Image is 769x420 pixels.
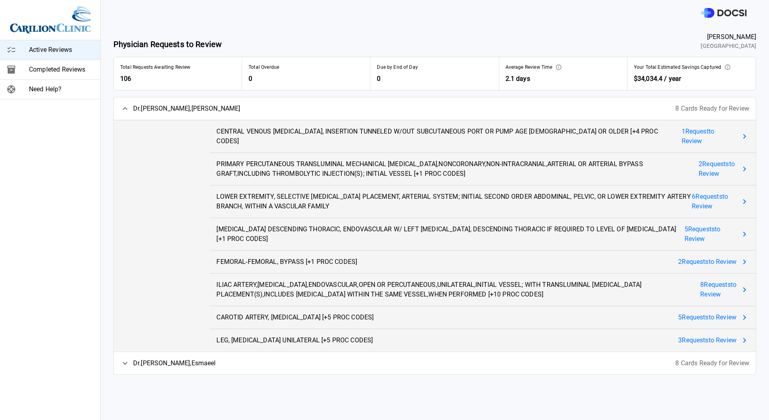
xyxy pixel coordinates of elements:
span: 2 Request s to Review [678,257,736,267]
img: DOCSI Logo [701,8,746,18]
span: CAROTID ARTERY, [MEDICAL_DATA] [+5 PROC CODES] [216,313,374,322]
span: 106 [120,74,235,84]
span: Dr. [PERSON_NAME] , [PERSON_NAME] [133,104,241,113]
span: LEG, [MEDICAL_DATA] UNILATERAL [+5 PROC CODES] [216,336,373,345]
span: [GEOGRAPHIC_DATA] [701,42,756,50]
span: CENTRAL VENOUS [MEDICAL_DATA], INSERTION TUNNELED W/OUT SUBCUTANEOUS PORT OR PUMP AGE [DEMOGRAPHI... [216,127,681,146]
span: Total Requests Awaiting Review [120,64,191,71]
span: 0 [249,74,364,84]
svg: This is the estimated annual impact of the preference card optimizations which you have approved.... [724,64,731,70]
span: LOWER EXTREMITY, SELECTIVE [MEDICAL_DATA] PLACEMENT, ARTERIAL SYSTEM; INITIAL SECOND ORDER ABDOMI... [216,192,692,211]
span: Due by End of Day [377,64,418,71]
span: 8 Cards Ready for Review [675,358,749,368]
span: Need Help? [29,84,94,94]
span: FEMORAL-FEMORAL, BYPASS [+1 PROC CODES] [216,257,357,267]
span: 2.1 days [506,74,621,84]
span: Active Reviews [29,45,94,55]
span: 5 Request s to Review [685,224,736,244]
span: PRIMARY PERCUTANEOUS TRANSLUMINAL MECHANICAL [MEDICAL_DATA],NONCORONARY,NON-INTRACRANIAL,ARTERIAL... [216,159,699,179]
span: ILIAC ARTERY,[MEDICAL_DATA],ENDOVASCULAR,OPEN OR PERCUTANEOUS,UNILATERAL,INITIAL VESSEL; WITH TRA... [216,280,700,299]
span: Average Review Time [506,64,553,71]
span: 2 Request s to Review [699,159,736,179]
span: Completed Reviews [29,65,94,74]
span: 6 Request s to Review [692,192,736,211]
span: $34,034.4 / year [634,75,681,82]
span: 3 Request s to Review [678,336,736,345]
span: Your Total Estimated Savings Captured [634,64,722,71]
span: 5 Request s to Review [678,313,736,322]
span: [PERSON_NAME] [701,32,756,42]
img: Site Logo [10,6,90,33]
span: Physician Requests to Review [113,38,222,50]
span: 8 Request s to Review [700,280,736,299]
span: Total Overdue [249,64,279,71]
span: Dr. [PERSON_NAME] , Esmaeel [133,358,216,368]
span: 0 [377,74,492,84]
span: [MEDICAL_DATA] DESCENDING THORACIC, ENDOVASCULAR W/ LEFT [MEDICAL_DATA], DESCENDING THORACIC IF R... [216,224,684,244]
span: 1 Request to Review [682,127,736,146]
span: 8 Cards Ready for Review [675,104,749,113]
svg: This represents the average time it takes from when an optimization is ready for your review to w... [555,64,562,70]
